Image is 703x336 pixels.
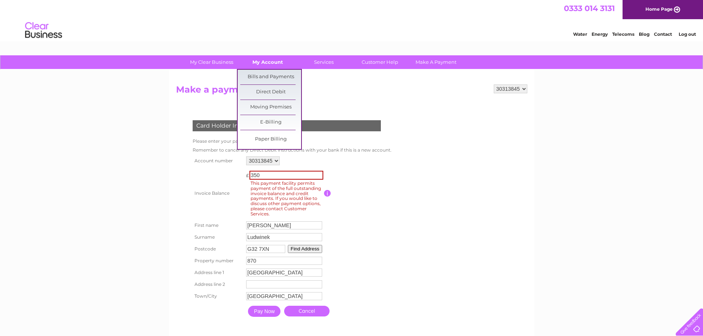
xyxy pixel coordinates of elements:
[293,55,354,69] a: Services
[240,132,301,147] a: Paper Billing
[240,115,301,130] a: E-Billing
[639,31,649,37] a: Blog
[564,4,615,13] a: 0333 014 3131
[181,55,242,69] a: My Clear Business
[178,4,526,36] div: Clear Business is a trading name of Verastar Limited (registered in [GEOGRAPHIC_DATA] No. 3667643...
[654,31,672,37] a: Contact
[679,31,696,37] a: Log out
[248,306,280,317] input: Pay Now
[191,278,245,290] th: Address line 2
[246,169,249,178] td: £
[324,190,331,197] input: Information
[240,85,301,100] a: Direct Debit
[191,243,245,255] th: Postcode
[237,55,298,69] a: My Account
[191,167,245,219] th: Invoice Balance
[191,255,245,267] th: Property number
[191,146,393,155] td: Remember to cancel any Direct Debit instructions with your bank if this is a new account.
[240,70,301,84] a: Bills and Payments
[193,120,381,131] div: Card Holder Information
[191,267,245,278] th: Address line 1
[573,31,587,37] a: Water
[288,245,323,253] button: Find Address
[191,155,245,167] th: Account number
[406,55,466,69] a: Make A Payment
[284,306,330,316] a: Cancel
[191,219,245,231] th: First name
[349,55,410,69] a: Customer Help
[176,84,527,98] h2: Make a payment
[191,137,393,146] td: Please enter your payment card details below.
[191,231,245,243] th: Surname
[25,19,62,42] img: logo.png
[612,31,634,37] a: Telecoms
[592,31,608,37] a: Energy
[240,100,301,115] a: Moving Premises
[249,180,325,218] span: This payment facility permits payment of the full outstanding invoice balance and credit payments...
[191,290,245,302] th: Town/City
